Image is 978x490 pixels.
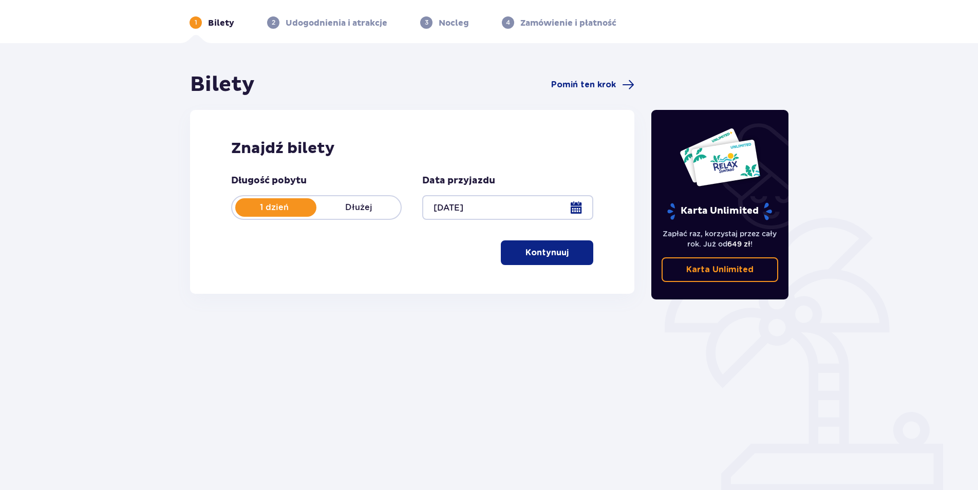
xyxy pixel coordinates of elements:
p: Dłużej [316,202,401,213]
div: 4Zamówienie i płatność [502,16,616,29]
button: Kontynuuj [501,240,593,265]
p: 3 [425,18,428,27]
p: 1 [195,18,197,27]
div: 3Nocleg [420,16,469,29]
p: Data przyjazdu [422,175,495,187]
div: 1Bilety [190,16,234,29]
p: Kontynuuj [525,247,569,258]
img: Dwie karty całoroczne do Suntago z napisem 'UNLIMITED RELAX', na białym tle z tropikalnymi liśćmi... [679,127,761,187]
p: 4 [506,18,510,27]
p: Nocleg [439,17,469,29]
span: Pomiń ten krok [551,79,616,90]
p: Karta Unlimited [686,264,754,275]
h2: Znajdź bilety [231,139,593,158]
a: Karta Unlimited [662,257,779,282]
p: 1 dzień [232,202,316,213]
p: Zamówienie i płatność [520,17,616,29]
h1: Bilety [190,72,255,98]
a: Pomiń ten krok [551,79,634,91]
p: Zapłać raz, korzystaj przez cały rok. Już od ! [662,229,779,249]
p: 2 [272,18,275,27]
p: Udogodnienia i atrakcje [286,17,387,29]
div: 2Udogodnienia i atrakcje [267,16,387,29]
p: Długość pobytu [231,175,307,187]
p: Bilety [208,17,234,29]
span: 649 zł [727,240,750,248]
p: Karta Unlimited [666,202,773,220]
